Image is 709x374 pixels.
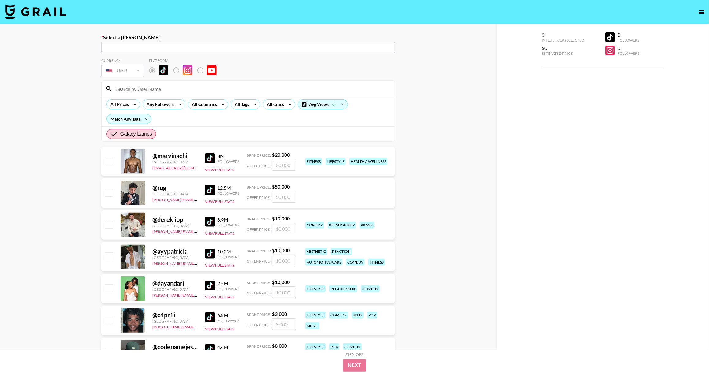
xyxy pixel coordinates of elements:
input: Search by User Name [113,84,391,94]
div: Step 1 of 2 [346,352,364,357]
img: TikTok [205,249,215,259]
img: TikTok [205,217,215,227]
span: Offer Price: [247,291,271,295]
div: health & wellness [349,158,387,165]
div: 4.4M [217,344,239,350]
div: Currency is locked to USD [101,63,144,78]
span: Brand Price: [247,344,271,349]
div: lifestyle [326,158,346,165]
a: [PERSON_NAME][EMAIL_ADDRESS][DOMAIN_NAME] [152,292,243,297]
div: lifestyle [305,285,326,292]
div: 3M [217,153,239,159]
button: View Full Stats [205,199,234,204]
div: Any Followers [143,100,175,109]
button: View Full Stats [205,327,234,331]
div: Currency [101,58,144,63]
button: Next [343,359,366,372]
div: aesthetic [305,248,327,255]
div: Followers [618,51,640,56]
span: Offer Price: [247,227,271,232]
div: 6.8M [217,312,239,318]
div: 12.5M [217,185,239,191]
input: 10,000 [272,223,296,234]
div: reaction [331,248,352,255]
img: TikTok [205,281,215,290]
div: comedy [361,285,380,292]
div: Match Any Tags [107,114,151,124]
button: View Full Stats [205,263,234,267]
div: Followers [217,223,239,227]
a: [PERSON_NAME][EMAIL_ADDRESS][DOMAIN_NAME] [152,324,243,329]
span: Offer Price: [247,259,271,264]
div: @ c4pr1i [152,311,198,319]
span: Brand Price: [247,153,271,158]
a: [PERSON_NAME][EMAIL_ADDRESS][DOMAIN_NAME] [152,260,243,266]
div: music [305,322,319,329]
div: [GEOGRAPHIC_DATA] [152,319,198,324]
input: 50,000 [272,191,296,203]
img: YouTube [207,65,217,75]
div: relationship [329,285,357,292]
div: $0 [542,45,584,51]
span: Offer Price: [247,163,271,168]
div: USD [103,65,143,76]
img: Instagram [183,65,192,75]
div: Followers [618,38,640,43]
div: lifestyle [305,312,326,319]
div: List locked to TikTok. [149,64,222,77]
img: TikTok [205,344,215,354]
div: Followers [217,159,239,164]
div: [GEOGRAPHIC_DATA] [152,160,198,164]
span: Brand Price: [247,312,271,317]
span: Brand Price: [247,217,271,221]
strong: $ 50,000 [272,184,290,189]
div: pov [367,312,377,319]
div: All Countries [188,100,218,109]
div: comedy [329,312,348,319]
div: Followers [217,255,239,259]
div: fitness [368,259,385,266]
div: 0 [542,32,584,38]
button: View Full Stats [205,167,234,172]
img: TikTok [159,65,168,75]
div: comedy [305,222,324,229]
img: TikTok [205,312,215,322]
strong: $ 20,000 [272,152,290,158]
div: 10.3M [217,249,239,255]
input: 20,000 [272,159,296,171]
span: Brand Price: [247,185,271,189]
div: comedy [346,259,365,266]
div: All Cities [263,100,285,109]
span: Brand Price: [247,249,271,253]
button: open drawer [696,6,708,18]
span: Offer Price: [247,323,271,327]
a: [PERSON_NAME][EMAIL_ADDRESS][DOMAIN_NAME] [152,228,243,234]
div: Followers [217,191,239,196]
div: [GEOGRAPHIC_DATA] [152,192,198,196]
span: Galaxy Lamps [120,130,152,138]
div: [GEOGRAPHIC_DATA] [152,255,198,260]
input: 10,000 [272,255,296,266]
strong: $ 3,000 [272,311,287,317]
div: Followers [217,286,239,291]
div: 0 [618,45,640,51]
strong: $ 10,000 [272,215,290,221]
div: skits [352,312,364,319]
strong: $ 10,000 [272,279,290,285]
label: Select a [PERSON_NAME] [101,34,395,40]
div: @ dereklipp_ [152,216,198,223]
a: [PERSON_NAME][EMAIL_ADDRESS][DOMAIN_NAME] [152,196,243,202]
span: Brand Price: [247,280,271,285]
div: @ rug [152,184,198,192]
strong: $ 8,000 [272,343,287,349]
div: All Prices [107,100,130,109]
div: Platform [149,58,222,63]
div: Avg Views [298,100,348,109]
div: automotive/cars [305,259,342,266]
div: Influencers Selected [542,38,584,43]
img: TikTok [205,185,215,195]
div: @ codenamejesse [152,343,198,351]
input: 3,000 [272,318,296,330]
button: View Full Stats [205,231,234,236]
div: relationship [328,222,356,229]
